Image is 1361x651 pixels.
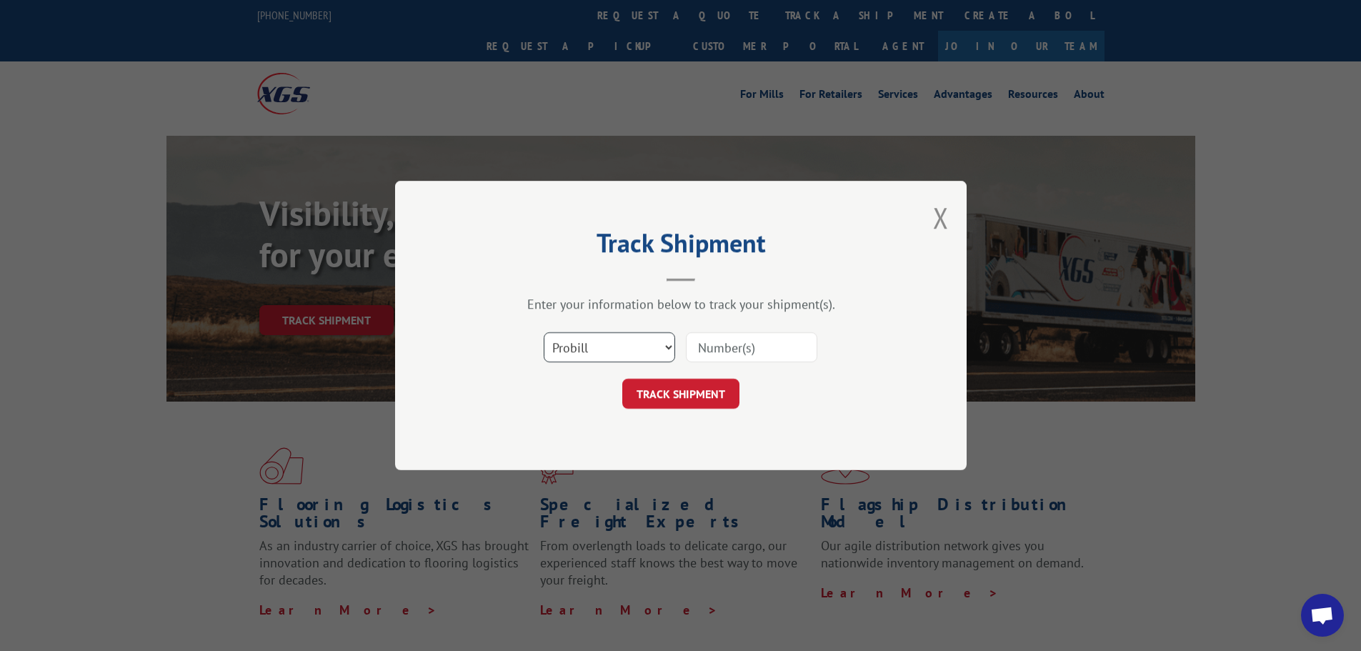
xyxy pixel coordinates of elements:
h2: Track Shipment [467,233,895,260]
div: Enter your information below to track your shipment(s). [467,296,895,312]
button: Close modal [933,199,949,237]
input: Number(s) [686,332,817,362]
div: Open chat [1301,594,1344,637]
button: TRACK SHIPMENT [622,379,739,409]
